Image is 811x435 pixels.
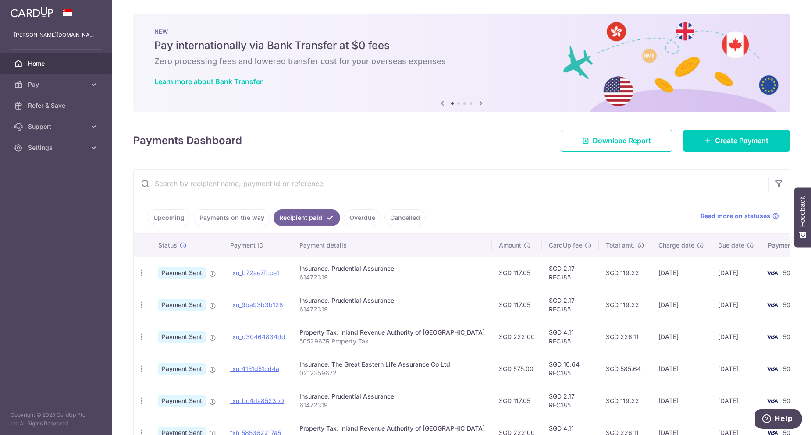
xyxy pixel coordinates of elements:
a: Payments on the way [194,209,270,226]
div: Property Tax. Inland Revenue Authority of [GEOGRAPHIC_DATA] [299,328,485,337]
span: Refer & Save [28,101,86,110]
td: [DATE] [651,321,711,353]
div: Insurance. Prudential Assurance [299,264,485,273]
span: Charge date [658,241,694,250]
img: Bank Card [764,396,781,406]
img: Bank Card [764,332,781,342]
img: Bank transfer banner [133,14,790,112]
td: SGD 117.05 [492,257,542,289]
td: [DATE] [651,289,711,321]
p: 61472319 [299,401,485,410]
p: 0212359672 [299,369,485,378]
div: Property Tax. Inland Revenue Authority of [GEOGRAPHIC_DATA] [299,424,485,433]
button: Feedback - Show survey [794,187,811,247]
td: SGD 10.64 REC185 [542,353,599,385]
td: [DATE] [651,385,711,417]
a: txn_d30464834dd [230,333,285,340]
td: SGD 117.05 [492,385,542,417]
span: 5010 [783,269,797,276]
td: SGD 2.17 REC185 [542,385,599,417]
td: SGD 4.11 REC185 [542,321,599,353]
span: CardUp fee [549,241,582,250]
input: Search by recipient name, payment id or reference [134,170,768,198]
h4: Payments Dashboard [133,133,242,149]
p: NEW [154,28,769,35]
td: SGD 2.17 REC185 [542,257,599,289]
span: Payment Sent [158,363,206,375]
span: Settings [28,143,86,152]
a: txn_b72ae7fcce1 [230,269,279,276]
span: Create Payment [715,135,768,146]
a: Upcoming [148,209,190,226]
span: 5010 [783,397,797,404]
a: Learn more about Bank Transfer [154,77,263,86]
a: txn_9ba93b3b128 [230,301,283,308]
div: Insurance. The Great Eastern Life Assurance Co Ltd [299,360,485,369]
img: Bank Card [764,268,781,278]
span: 5010 [783,333,797,340]
span: Payment Sent [158,395,206,407]
td: [DATE] [711,385,761,417]
td: SGD 226.11 [599,321,651,353]
td: [DATE] [711,289,761,321]
a: txn_4151d51cd4a [230,365,279,372]
a: Cancelled [384,209,426,226]
h6: Zero processing fees and lowered transfer cost for your overseas expenses [154,56,769,67]
td: SGD 222.00 [492,321,542,353]
div: Insurance. Prudential Assurance [299,392,485,401]
td: [DATE] [651,353,711,385]
h5: Pay internationally via Bank Transfer at $0 fees [154,39,769,53]
td: SGD 117.05 [492,289,542,321]
span: Due date [718,241,744,250]
td: [DATE] [651,257,711,289]
span: 5010 [783,365,797,372]
iframe: Opens a widget where you can find more information [755,409,802,431]
p: [PERSON_NAME][DOMAIN_NAME][EMAIL_ADDRESS][DOMAIN_NAME] [14,31,98,39]
p: 5052967R Property Tax [299,337,485,346]
td: SGD 2.17 REC185 [542,289,599,321]
td: SGD 575.00 [492,353,542,385]
span: Support [28,122,86,131]
a: Create Payment [683,130,790,152]
td: SGD 119.22 [599,385,651,417]
span: 5010 [783,301,797,308]
img: Bank Card [764,300,781,310]
a: Recipient paid [274,209,340,226]
div: Insurance. Prudential Assurance [299,296,485,305]
span: Status [158,241,177,250]
a: txn_bc4da8523b0 [230,397,284,404]
td: SGD 119.22 [599,289,651,321]
span: Feedback [799,196,807,227]
span: Amount [499,241,521,250]
span: Home [28,59,86,68]
a: Read more on statuses [701,212,779,220]
td: [DATE] [711,353,761,385]
span: Total amt. [606,241,635,250]
th: Payment ID [223,234,292,257]
p: 61472319 [299,273,485,282]
img: Bank Card [764,364,781,374]
span: Payment Sent [158,299,206,311]
img: CardUp [11,7,53,18]
span: Payment Sent [158,267,206,279]
td: [DATE] [711,257,761,289]
span: Pay [28,80,86,89]
a: Overdue [344,209,381,226]
span: Payment Sent [158,331,206,343]
td: SGD 119.22 [599,257,651,289]
span: Read more on statuses [701,212,770,220]
span: Download Report [593,135,651,146]
td: SGD 585.64 [599,353,651,385]
th: Payment details [292,234,492,257]
a: Download Report [561,130,672,152]
p: 61472319 [299,305,485,314]
td: [DATE] [711,321,761,353]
